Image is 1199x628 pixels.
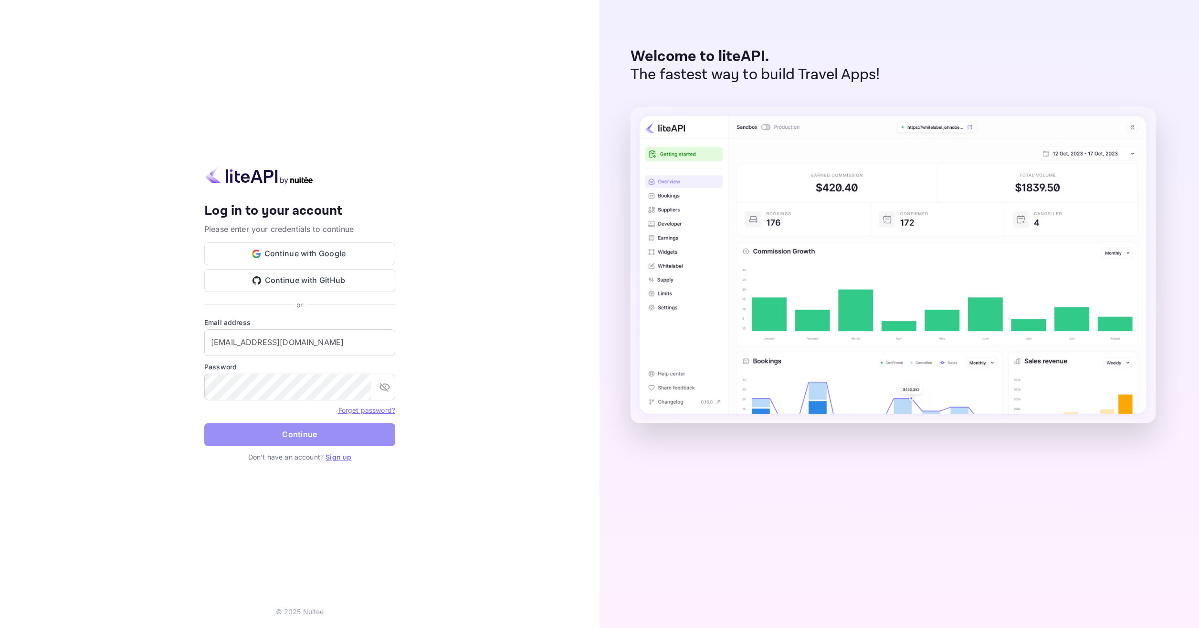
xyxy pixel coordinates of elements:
a: Forget password? [338,405,395,415]
p: © 2025 Nuitee [276,607,324,617]
button: Continue with GitHub [204,269,395,292]
a: Sign up [326,453,351,461]
label: Password [204,362,395,372]
p: or [296,300,303,310]
button: Continue with Google [204,242,395,265]
p: Please enter your credentials to continue [204,223,395,235]
label: Email address [204,317,395,327]
button: toggle password visibility [375,377,394,397]
input: Enter your email address [204,329,395,356]
p: Don't have an account? [204,452,395,462]
h4: Log in to your account [204,203,395,220]
button: Continue [204,423,395,446]
img: liteapi [204,166,314,185]
p: Welcome to liteAPI. [631,48,880,66]
a: Forget password? [338,406,395,414]
p: The fastest way to build Travel Apps! [631,66,880,84]
img: liteAPI Dashboard Preview [631,107,1156,423]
